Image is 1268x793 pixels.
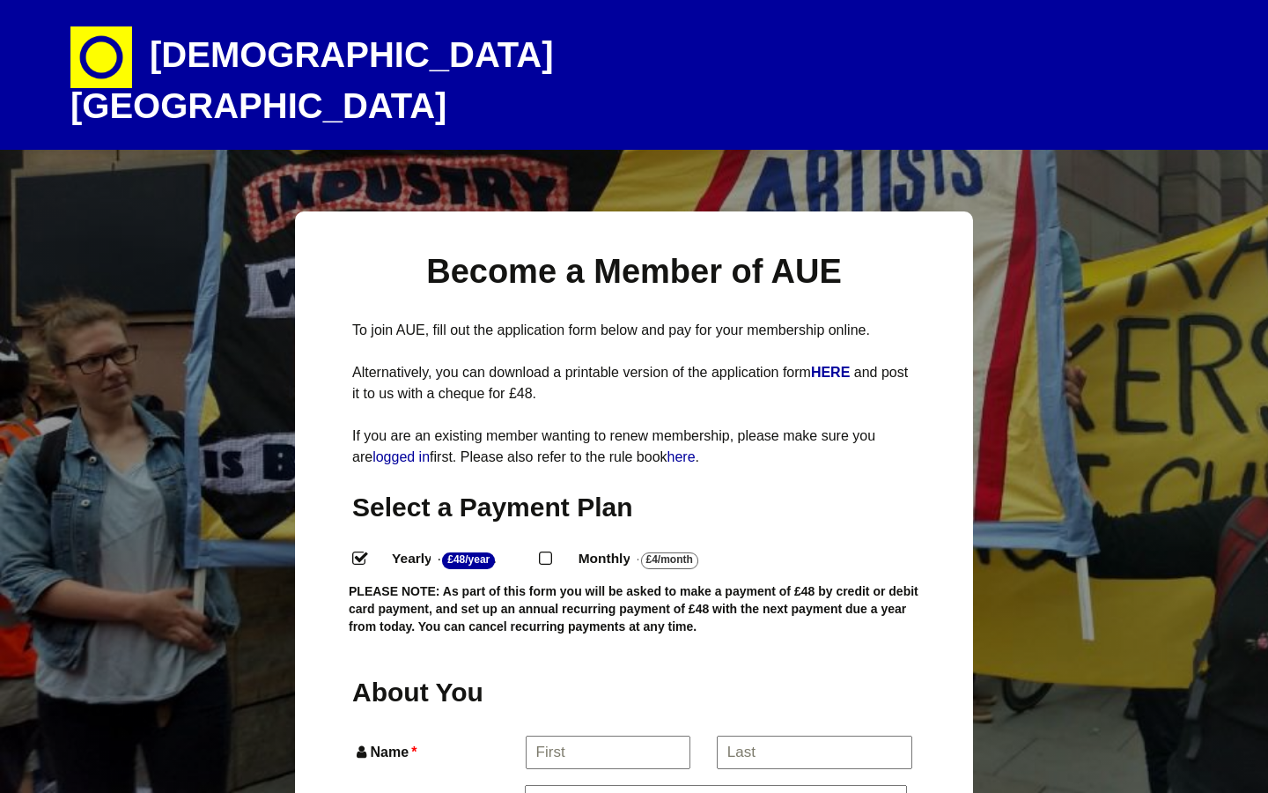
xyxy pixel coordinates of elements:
[372,449,430,464] a: logged in
[352,493,633,522] span: Select a Payment Plan
[352,250,916,293] h1: Become a Member of AUE
[811,365,854,380] a: HERE
[563,546,742,572] label: Monthly - .
[352,426,916,468] p: If you are an existing member wanting to renew membership, please make sure you are first. Please...
[526,736,691,769] input: First
[442,552,495,569] strong: £48/Year
[352,320,916,341] p: To join AUE, fill out the application form below and pay for your membership online.
[641,552,698,569] strong: £4/Month
[376,546,539,572] label: Yearly - .
[667,449,696,464] a: here
[352,362,916,404] p: Alternatively, you can download a printable version of the application form and post it to us wit...
[811,365,850,380] strong: HERE
[70,26,132,88] img: circle-e1448293145835.png
[352,675,521,709] h2: About You
[717,736,913,769] input: Last
[352,740,522,764] label: Name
